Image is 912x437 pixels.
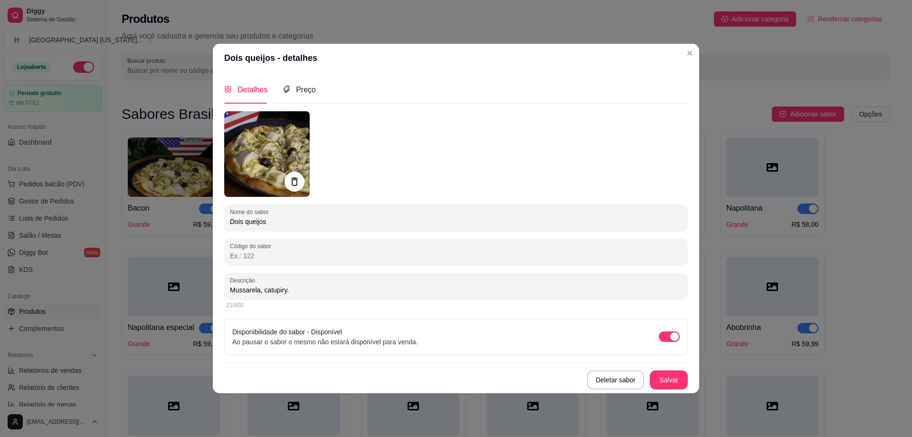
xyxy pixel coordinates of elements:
header: Dois queijos - detalhes [213,44,699,72]
input: Código do sabor [230,251,682,261]
label: Nome do sabor [230,208,272,216]
img: Dois queijos [224,111,310,197]
span: appstore [224,86,232,93]
span: tags [283,86,290,93]
span: Preço [296,86,316,94]
button: Salvar [650,370,688,389]
button: Close [682,46,697,61]
button: Deletar sabor [587,370,644,389]
input: Nome do sabor [230,217,682,226]
label: Descrição [230,276,258,284]
label: Disponibilidade do sabor - Disponível [232,328,342,336]
span: Detalhes [237,86,267,94]
label: Código do sabor [230,242,275,250]
p: Ao pausar o sabor o mesmo não estará disponível para venda. [232,337,418,347]
div: 21/600 [226,301,686,309]
input: Descrição [230,285,682,295]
